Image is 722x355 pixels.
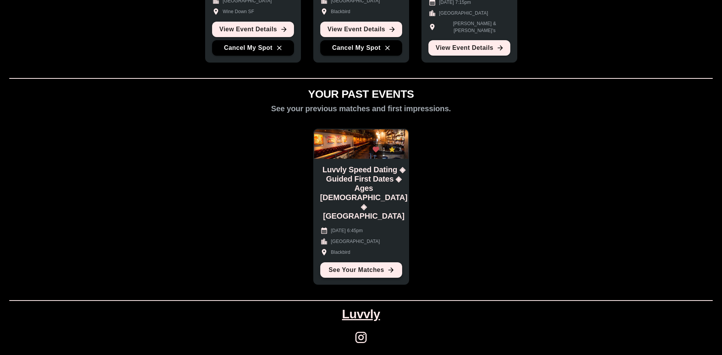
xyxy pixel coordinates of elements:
[271,104,451,113] h2: See your previous matches and first impressions.
[320,22,402,37] a: View Event Details
[331,8,350,15] p: Blackbird
[212,22,294,37] a: View Event Details
[223,8,254,15] p: Wine Down SF
[331,227,363,234] p: [DATE] 6:45pm
[342,307,380,321] a: Luvvly
[320,40,402,56] button: Cancel My Spot
[428,40,510,56] a: View Event Details
[212,40,294,56] button: Cancel My Spot
[308,88,414,101] h1: YOUR PAST EVENTS
[439,20,510,34] p: [PERSON_NAME] & [PERSON_NAME]'s
[399,147,401,152] p: 3
[331,249,350,256] p: Blackbird
[331,238,380,245] p: [GEOGRAPHIC_DATA]
[439,10,488,17] p: [GEOGRAPHIC_DATA]
[320,165,408,221] h2: Luvvly Speed Dating ◈ Guided First Dates ◈ Ages [DEMOGRAPHIC_DATA] ◈ [GEOGRAPHIC_DATA]
[320,262,402,278] a: See Your Matches
[383,147,385,152] p: 1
